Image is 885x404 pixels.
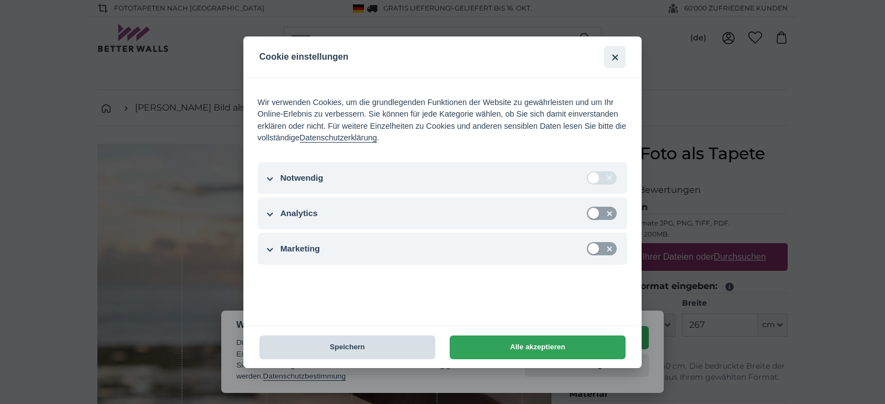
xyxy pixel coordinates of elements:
button: schliessen [604,46,626,67]
button: Speichern [259,335,435,359]
h2: Cookie einstellungen [259,36,554,78]
button: Analytics [258,197,628,229]
div: Wir verwenden Cookies, um die grundlegenden Funktionen der Website zu gewährleisten und um Ihr On... [258,97,628,144]
button: Alle akzeptieren [450,335,626,359]
button: Marketing [258,233,628,265]
a: Datenschutzerklärung [300,133,377,143]
button: Notwendig [258,162,628,194]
